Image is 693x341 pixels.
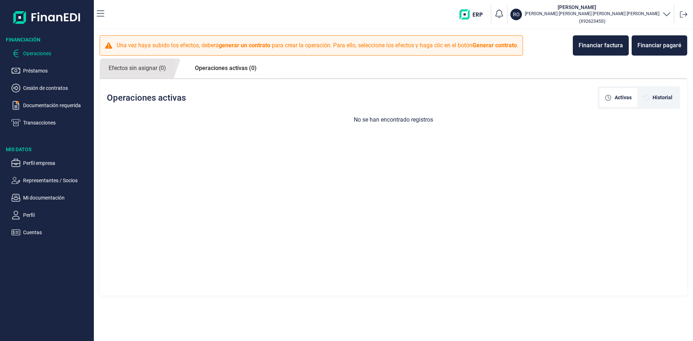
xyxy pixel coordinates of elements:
p: Cesión de contratos [23,84,91,92]
p: Una vez haya subido los efectos, deberá para crear la operación. Para ello, seleccione los efecto... [117,41,518,50]
div: [object Object] [637,88,678,107]
button: Operaciones [12,49,91,58]
button: Perfil [12,211,91,219]
button: Documentación requerida [12,101,91,110]
a: Operaciones activas (0) [186,58,266,78]
h2: Operaciones activas [107,93,186,103]
a: Efectos sin asignar (0) [100,58,175,78]
span: Activas [615,94,632,101]
span: Historial [653,94,672,101]
button: RO[PERSON_NAME][PERSON_NAME] [PERSON_NAME] [PERSON_NAME] [PERSON_NAME](X9262345S) [510,4,671,25]
button: Cesión de contratos [12,84,91,92]
button: Financiar factura [573,35,629,56]
p: Perfil empresa [23,159,91,167]
p: Préstamos [23,66,91,75]
button: Préstamos [12,66,91,75]
button: Transacciones [12,118,91,127]
p: Transacciones [23,118,91,127]
small: Copiar cif [579,18,605,24]
p: Cuentas [23,228,91,237]
b: generar un contrato [219,42,270,49]
img: erp [459,9,488,19]
p: RO [513,11,520,18]
h3: No se han encontrado registros [100,116,687,123]
div: [object Object] [600,88,637,107]
div: Financiar pagaré [637,41,681,50]
p: [PERSON_NAME] [PERSON_NAME] [PERSON_NAME] [PERSON_NAME] [525,11,659,17]
p: Perfil [23,211,91,219]
h3: [PERSON_NAME] [525,4,629,11]
button: Mi documentación [12,193,91,202]
button: Cuentas [12,228,91,237]
p: Operaciones [23,49,91,58]
b: Generar contrato [472,42,517,49]
button: Representantes / Socios [12,176,91,185]
p: Representantes / Socios [23,176,91,185]
button: Financiar pagaré [632,35,687,56]
button: Perfil empresa [12,159,91,167]
img: Logo de aplicación [13,6,81,29]
div: Financiar factura [579,41,623,50]
p: Documentación requerida [23,101,91,110]
p: Mi documentación [23,193,91,202]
